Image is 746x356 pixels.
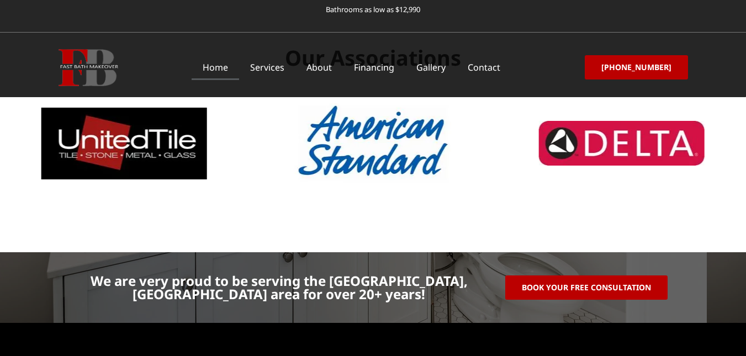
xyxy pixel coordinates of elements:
[239,55,295,80] a: Services
[405,55,457,80] a: Gallery
[295,55,343,80] a: About
[6,108,243,179] div: 2 / 5
[457,55,511,80] a: Contact
[41,108,207,179] img: united-tile
[343,55,405,80] a: Financing
[192,55,239,80] a: Home
[59,49,118,86] img: Fast Bath Makeover icon
[290,81,456,205] img: american_standard_logo-old
[6,81,740,205] div: Image Carousel
[503,121,740,166] div: 4 / 5
[539,121,705,166] img: delta
[522,284,651,291] span: book your free consultation
[585,55,688,79] a: [PHONE_NUMBER]
[601,63,671,71] span: [PHONE_NUMBER]
[254,81,491,205] div: 3 / 5
[64,274,495,301] p: We are very proud to be serving the [GEOGRAPHIC_DATA], [GEOGRAPHIC_DATA] area for over 20+ years!
[505,275,668,300] a: book your free consultation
